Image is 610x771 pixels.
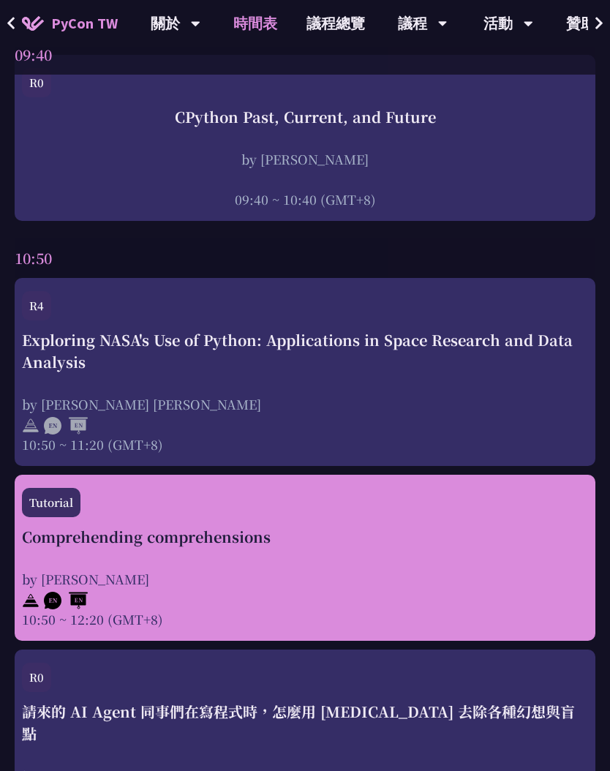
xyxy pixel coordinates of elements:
div: R4 [22,291,51,320]
img: svg+xml;base64,PHN2ZyB4bWxucz0iaHR0cDovL3d3dy53My5vcmcvMjAwMC9zdmciIHdpZHRoPSIyNCIgaGVpZ2h0PSIyNC... [22,417,39,435]
div: 10:50 [15,238,595,278]
a: R4 Exploring NASA's Use of Python: Applications in Space Research and Data Analysis by [PERSON_NA... [22,291,588,454]
div: R0 [22,68,51,97]
div: CPython Past, Current, and Future [22,106,588,128]
a: Tutorial Comprehending comprehensions by [PERSON_NAME] 10:50 ~ 12:20 (GMT+8) [22,488,588,628]
img: ENEN.5a408d1.svg [44,417,88,435]
a: R0 CPython Past, Current, and Future by [PERSON_NAME] 09:40 ~ 10:40 (GMT+8) [22,68,588,208]
div: Tutorial [22,488,80,517]
div: 09:40 ~ 10:40 (GMT+8) [22,190,588,208]
div: Exploring NASA's Use of Python: Applications in Space Research and Data Analysis [22,329,588,373]
img: svg+xml;base64,PHN2ZyB4bWxucz0iaHR0cDovL3d3dy53My5vcmcvMjAwMC9zdmciIHdpZHRoPSIyNCIgaGVpZ2h0PSIyNC... [22,592,39,609]
div: Comprehending comprehensions [22,526,588,548]
div: by [PERSON_NAME] [22,150,588,168]
div: 請來的 AI Agent 同事們在寫程式時，怎麼用 [MEDICAL_DATA] 去除各種幻想與盲點 [22,701,588,745]
img: Home icon of PyCon TW 2025 [22,16,44,31]
div: by [PERSON_NAME] [22,570,588,588]
img: ENEN.5a408d1.svg [44,592,88,609]
div: by [PERSON_NAME] [PERSON_NAME] [22,395,588,413]
div: R0 [22,663,51,692]
div: 09:40 [15,35,595,75]
div: 10:50 ~ 11:20 (GMT+8) [22,435,588,454]
a: PyCon TW [7,5,132,42]
div: 10:50 ~ 12:20 (GMT+8) [22,610,588,628]
span: PyCon TW [51,12,118,34]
